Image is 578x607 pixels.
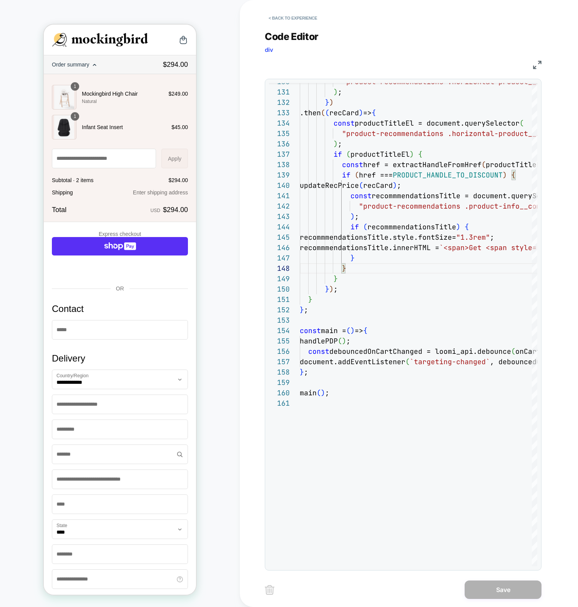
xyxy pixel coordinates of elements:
[355,171,359,179] span: (
[8,212,144,231] a: Shop Pay
[452,233,456,242] span: =
[372,108,376,117] span: {
[350,150,410,159] span: productTitleEl
[269,139,290,149] div: 136
[8,37,45,43] span: Order summary
[308,347,329,356] span: const
[393,171,503,179] span: PRODUCT_HANDLE_TO_DISCOUNT
[269,274,290,284] div: 149
[503,171,507,179] span: )
[329,98,334,107] span: )
[269,367,290,377] div: 158
[346,337,350,345] span: ;
[304,368,308,376] span: ;
[38,65,119,73] p: Mockingbird High Chair
[265,31,319,42] span: Code Editor
[486,160,566,169] span: productTitleEl.href
[269,180,290,191] div: 140
[300,108,321,117] span: .then
[342,337,346,345] span: )
[119,180,144,191] strong: $294.00
[363,326,367,335] span: {
[300,357,405,366] span: document.addEventListener
[405,357,410,366] span: (
[135,11,144,20] a: Cart
[8,206,144,254] section: Express checkout
[269,211,290,222] div: 143
[321,326,346,335] span: main =
[397,181,401,190] span: ;
[300,388,317,397] span: main
[72,261,80,267] span: OR
[269,398,290,408] div: 161
[269,222,290,232] div: 144
[30,88,33,95] span: 1
[8,153,50,159] span: Subtotal · 2 items
[269,170,290,180] div: 139
[269,263,290,274] div: 148
[269,118,290,128] div: 134
[533,61,541,69] img: fullscreen
[8,181,23,189] strong: Total
[269,315,290,325] div: 153
[300,243,439,252] span: recommmendationsTitle.innerHTML =
[269,346,290,357] div: 156
[265,12,321,24] button: < Back to experience
[418,150,422,159] span: {
[511,347,515,356] span: (
[515,347,575,356] span: onCartChanged,
[269,336,290,346] div: 155
[2,566,150,568] progress: Processing…
[8,278,40,290] h2: Contact
[300,368,304,376] span: }
[342,129,553,138] span: "product-recommendations .horizontal-product__info
[269,242,290,253] div: 146
[334,274,338,283] span: }
[8,58,144,116] section: Shopping cart
[363,222,367,231] span: (
[269,357,290,367] div: 157
[372,191,566,200] span: recommmendationsTitle = document.querySelector
[410,150,414,159] span: )
[300,181,359,190] span: updateRecPrice
[269,128,290,139] div: 135
[342,264,346,273] span: }
[269,305,290,315] div: 152
[367,222,456,231] span: recommmendationsTitle
[321,388,325,397] span: )
[269,377,290,388] div: 159
[55,206,98,214] h3: Express checkout
[265,585,274,595] img: delete
[325,388,329,397] span: ;
[269,201,290,211] div: 142
[350,254,355,262] span: }
[304,305,308,314] span: ;
[269,149,290,159] div: 137
[363,181,393,190] span: recCard
[363,160,482,169] span: href = extractHandleFromHref
[125,65,144,73] span: $249.00
[350,212,355,221] span: )
[338,139,342,148] span: ;
[350,191,372,200] span: const
[342,160,363,169] span: const
[325,98,329,107] span: }
[334,119,355,128] span: const
[8,164,29,172] span: Shipping
[269,97,290,108] div: 132
[125,153,144,159] span: $294.00
[269,294,290,305] div: 151
[8,90,33,115] img: Infant Seat Insert
[300,337,338,345] span: handlePDP
[359,108,363,117] span: )
[342,171,350,179] span: if
[456,222,460,231] span: )
[300,305,304,314] span: }
[334,88,338,96] span: )
[393,181,397,190] span: )
[338,88,342,96] span: ;
[269,325,290,336] div: 154
[269,159,290,170] div: 138
[107,183,116,189] span: USD
[308,295,312,304] span: }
